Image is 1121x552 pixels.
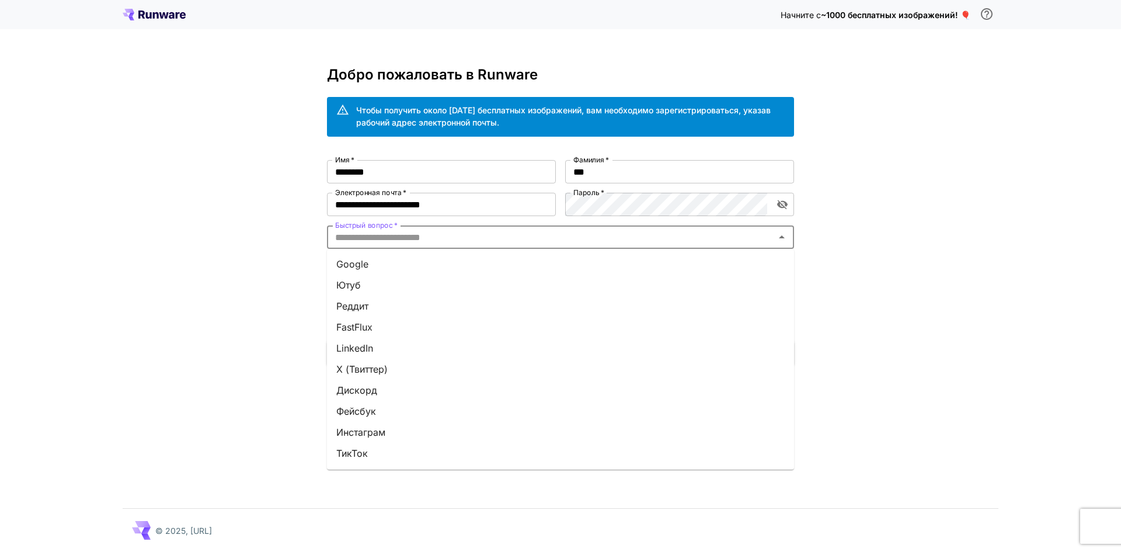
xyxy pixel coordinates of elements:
font: FastFlux [336,321,372,333]
font: X (Твиттер) [336,363,388,375]
button: Чтобы получить бесплатный кредит, вам необходимо зарегистрироваться, указав рабочий адрес электро... [975,2,998,26]
font: Инстаграм [336,426,385,438]
font: Дискорд [336,384,377,396]
font: Начните с [781,10,821,20]
button: включить видимость пароля [772,194,793,215]
font: Имя [335,155,350,164]
button: Close [774,229,790,245]
font: LinkedIn [336,342,373,354]
font: Google [336,258,368,270]
font: © 2025, [URL] [155,526,212,536]
font: Добро пожаловать в Runware [327,66,538,83]
font: Фамилия [573,155,604,164]
font: Электронная почта [335,188,401,197]
font: Телеграмма [336,468,392,480]
font: Быстрый вопрос [335,221,392,230]
font: Чтобы получить около [DATE] бесплатных изображений, вам необходимо зарегистрироваться, указав раб... [356,105,771,127]
font: ~1000 бесплатных изображений! 🎈 [821,10,970,20]
font: Ютуб [336,279,361,291]
font: Фейсбук [336,405,376,417]
font: Пароль [573,188,599,197]
font: ТикТок [336,447,368,459]
font: Реддит [336,300,368,312]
